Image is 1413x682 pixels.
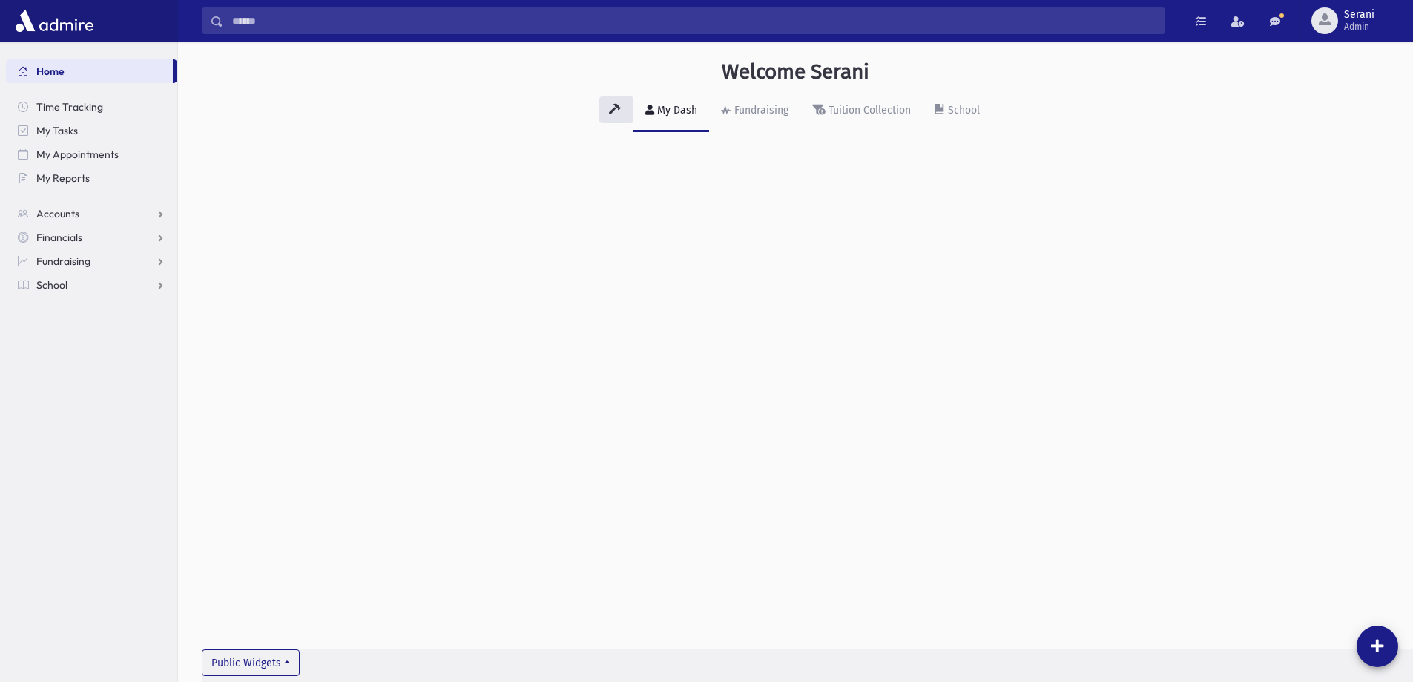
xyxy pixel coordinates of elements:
span: Home [36,65,65,78]
a: School [923,91,992,132]
a: My Appointments [6,142,177,166]
img: AdmirePro [12,6,97,36]
a: My Tasks [6,119,177,142]
a: Tuition Collection [800,91,923,132]
a: Fundraising [6,249,177,273]
span: Accounts [36,207,79,220]
span: My Appointments [36,148,119,161]
a: Time Tracking [6,95,177,119]
a: My Reports [6,166,177,190]
span: Serani [1344,9,1374,21]
a: Fundraising [709,91,800,132]
a: School [6,273,177,297]
span: My Tasks [36,124,78,137]
a: Financials [6,226,177,249]
span: My Reports [36,171,90,185]
span: Financials [36,231,82,244]
div: My Dash [654,104,697,117]
input: Search [223,7,1165,34]
a: Home [6,59,173,83]
button: Public Widgets [202,649,300,676]
a: My Dash [633,91,709,132]
div: Tuition Collection [826,104,911,117]
h3: Welcome Serani [722,59,869,85]
div: Fundraising [731,104,788,117]
div: School [945,104,980,117]
span: School [36,278,67,292]
span: Admin [1344,21,1374,33]
span: Time Tracking [36,100,103,114]
a: Accounts [6,202,177,226]
span: Fundraising [36,255,90,268]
